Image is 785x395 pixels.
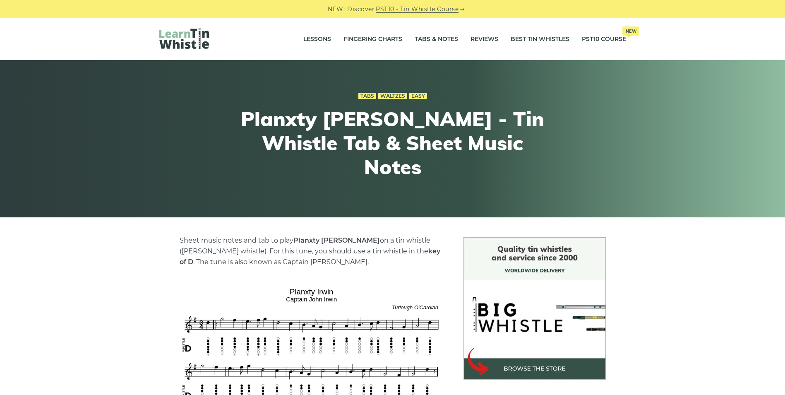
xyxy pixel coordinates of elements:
[622,26,639,36] span: New
[409,93,427,99] a: Easy
[303,29,331,50] a: Lessons
[378,93,407,99] a: Waltzes
[343,29,402,50] a: Fingering Charts
[511,29,569,50] a: Best Tin Whistles
[471,29,498,50] a: Reviews
[293,236,380,244] strong: Planxty [PERSON_NAME]
[463,237,606,380] img: BigWhistle Tin Whistle Store
[582,29,626,50] a: PST10 CourseNew
[240,107,545,179] h1: Planxty [PERSON_NAME] - Tin Whistle Tab & Sheet Music Notes
[180,235,444,267] p: Sheet music notes and tab to play on a tin whistle ([PERSON_NAME] whistle). For this tune, you sh...
[159,28,209,49] img: LearnTinWhistle.com
[180,247,440,266] strong: key of D
[358,93,376,99] a: Tabs
[415,29,458,50] a: Tabs & Notes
